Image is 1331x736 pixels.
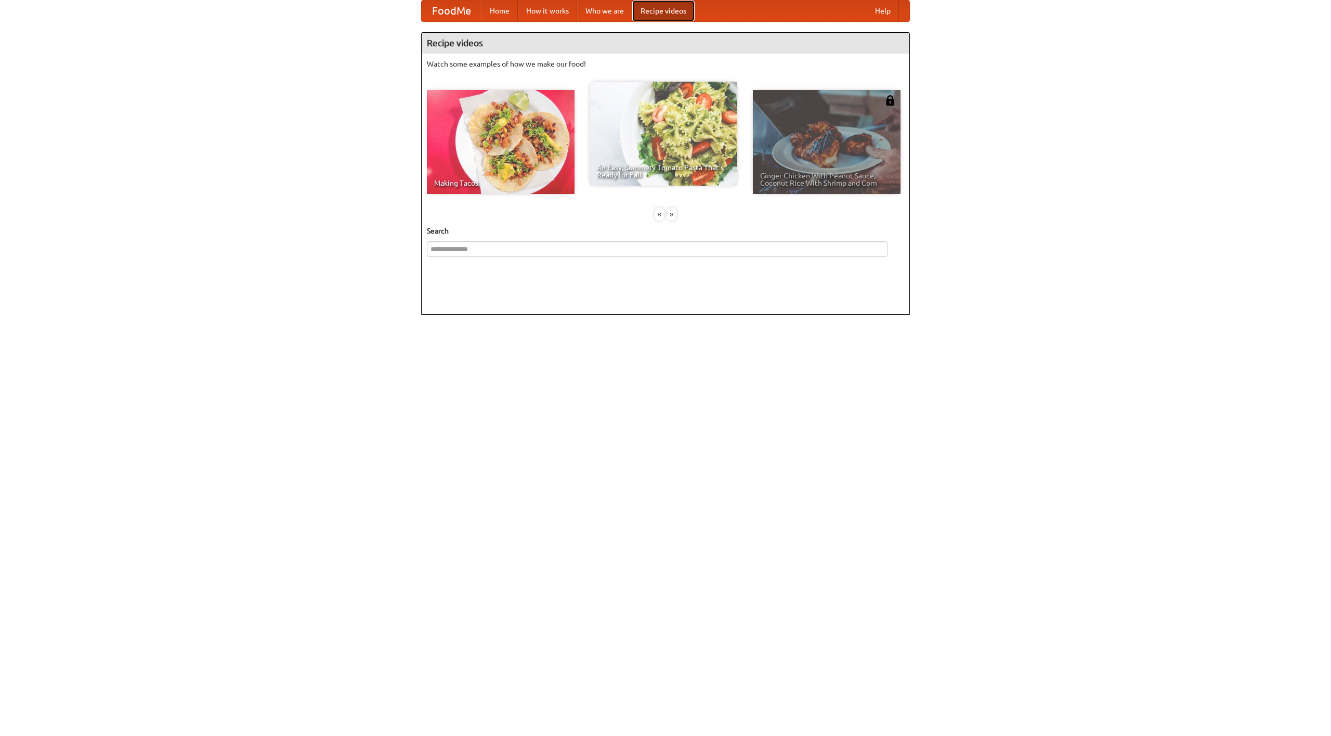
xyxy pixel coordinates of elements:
a: Home [481,1,518,21]
a: FoodMe [422,1,481,21]
a: An Easy, Summery Tomato Pasta That's Ready for Fall [590,82,737,186]
div: » [667,208,676,221]
img: 483408.png [885,95,895,106]
div: « [655,208,664,221]
span: An Easy, Summery Tomato Pasta That's Ready for Fall [597,164,730,178]
span: Making Tacos [434,179,567,187]
h5: Search [427,226,904,236]
a: Recipe videos [632,1,695,21]
a: How it works [518,1,577,21]
a: Help [867,1,899,21]
h4: Recipe videos [422,33,909,54]
a: Who we are [577,1,632,21]
p: Watch some examples of how we make our food! [427,59,904,69]
a: Making Tacos [427,90,575,194]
